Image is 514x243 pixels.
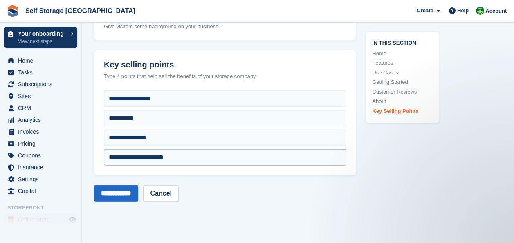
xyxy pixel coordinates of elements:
[18,138,67,149] span: Pricing
[372,97,433,106] a: About
[372,38,433,46] span: In this section
[18,38,67,45] p: View next steps
[4,114,77,126] a: menu
[457,7,469,15] span: Help
[4,173,77,185] a: menu
[4,126,77,137] a: menu
[476,7,484,15] img: Mackenzie Wells
[4,90,77,102] a: menu
[104,60,346,70] h2: Key selling points
[18,31,67,36] p: Your onboarding
[18,90,67,102] span: Sites
[104,22,346,31] div: Give visitors some background on your business.
[18,173,67,185] span: Settings
[372,69,433,77] a: Use Cases
[4,79,77,90] a: menu
[4,138,77,149] a: menu
[22,4,139,18] a: Self Storage [GEOGRAPHIC_DATA]
[18,126,67,137] span: Invoices
[18,214,67,225] span: Online Store
[104,72,346,81] div: Type 4 points that help sell the benefits of your storage company.
[4,27,77,48] a: Your onboarding View next steps
[4,214,77,225] a: menu
[4,55,77,66] a: menu
[372,49,433,58] a: Home
[372,59,433,67] a: Features
[67,215,77,225] a: Preview store
[18,150,67,161] span: Coupons
[143,185,178,202] a: Cancel
[7,204,81,212] span: Storefront
[485,7,507,15] span: Account
[18,162,67,173] span: Insurance
[417,7,433,15] span: Create
[18,185,67,197] span: Capital
[18,102,67,114] span: CRM
[18,79,67,90] span: Subscriptions
[372,107,433,115] a: Key Selling Points
[4,185,77,197] a: menu
[4,67,77,78] a: menu
[18,55,67,66] span: Home
[372,88,433,96] a: Customer Reviews
[18,114,67,126] span: Analytics
[4,162,77,173] a: menu
[4,102,77,114] a: menu
[18,67,67,78] span: Tasks
[4,150,77,161] a: menu
[7,5,19,17] img: stora-icon-8386f47178a22dfd0bd8f6a31ec36ba5ce8667c1dd55bd0f319d3a0aa187defe.svg
[372,78,433,86] a: Getting Started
